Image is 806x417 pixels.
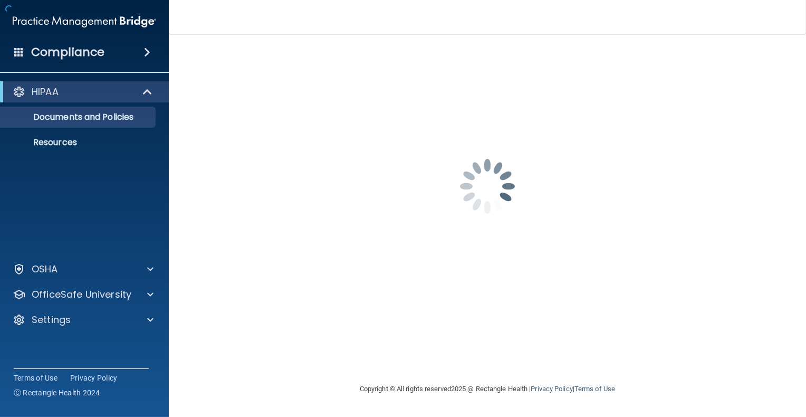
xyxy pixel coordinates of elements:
[32,263,58,276] p: OSHA
[7,112,151,122] p: Documents and Policies
[32,314,71,326] p: Settings
[31,45,104,60] h4: Compliance
[7,137,151,148] p: Resources
[13,86,153,98] a: HIPAA
[531,385,572,393] a: Privacy Policy
[13,314,153,326] a: Settings
[13,288,153,301] a: OfficeSafe University
[295,372,680,406] div: Copyright © All rights reserved 2025 @ Rectangle Health | |
[574,385,615,393] a: Terms of Use
[70,373,118,383] a: Privacy Policy
[435,134,540,239] img: spinner.e123f6fc.gif
[32,288,131,301] p: OfficeSafe University
[14,373,57,383] a: Terms of Use
[32,86,59,98] p: HIPAA
[13,11,156,32] img: PMB logo
[13,263,153,276] a: OSHA
[14,387,100,398] span: Ⓒ Rectangle Health 2024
